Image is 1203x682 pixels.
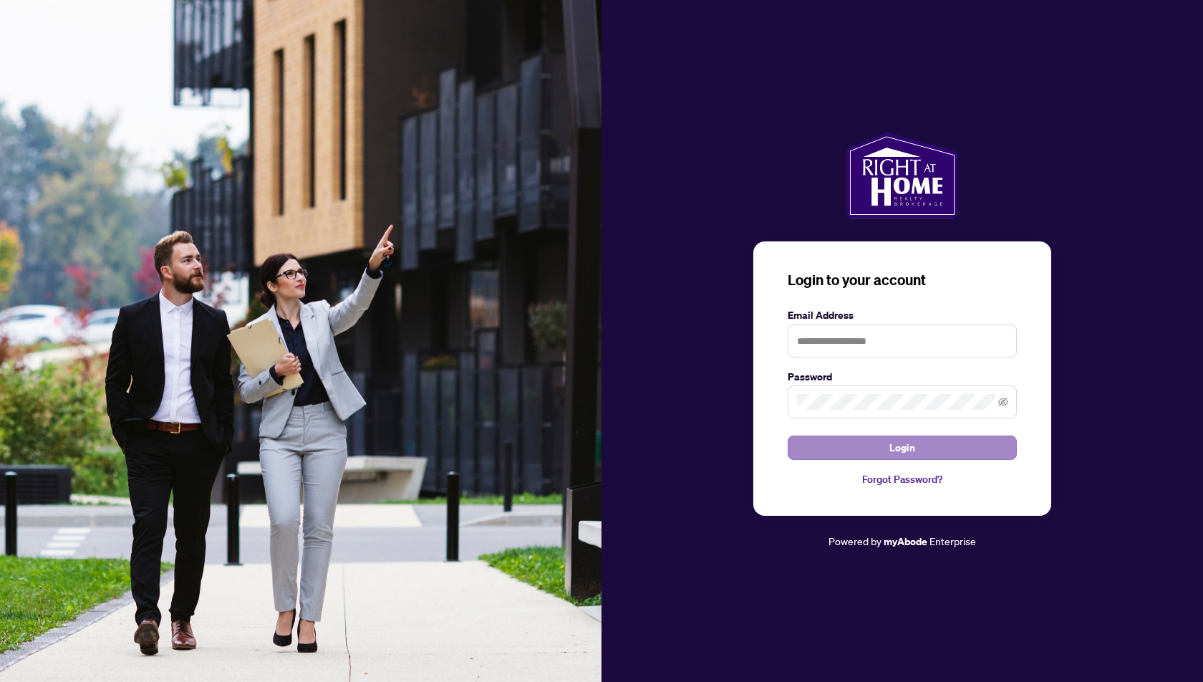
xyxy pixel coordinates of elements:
span: Login [889,436,915,459]
span: Powered by [828,534,881,547]
span: Enterprise [929,534,976,547]
a: myAbode [884,534,927,549]
h3: Login to your account [788,270,1017,290]
label: Password [788,369,1017,385]
label: Email Address [788,307,1017,323]
span: eye-invisible [998,397,1008,407]
button: Login [788,436,1017,460]
img: ma-logo [846,133,957,218]
a: Forgot Password? [788,471,1017,487]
